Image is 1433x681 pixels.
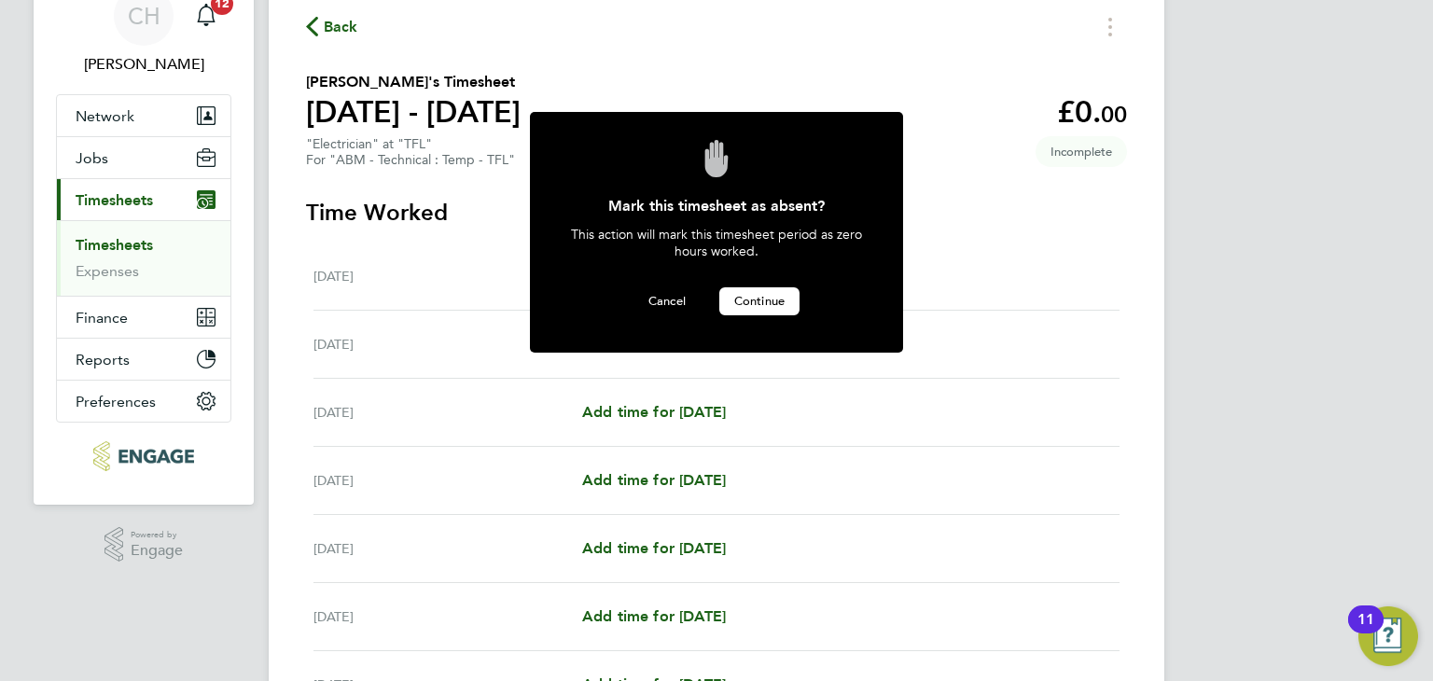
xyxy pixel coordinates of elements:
[131,543,183,559] span: Engage
[582,471,726,489] span: Add time for [DATE]
[128,4,160,28] span: CH
[558,226,875,287] div: This action will mark this timesheet period as zero hours worked.
[313,265,582,287] div: [DATE]
[93,441,193,471] img: txmrecruit-logo-retina.png
[558,196,875,226] div: Mark this timesheet as absent?
[56,53,231,76] span: Chloe Harding
[57,220,230,296] div: Timesheets
[104,527,184,563] a: Powered byEngage
[582,539,726,557] span: Add time for [DATE]
[306,152,515,168] div: For "ABM - Technical : Temp - TFL"
[1101,101,1127,128] span: 00
[306,136,515,168] div: "Electrician" at "TFL"
[313,469,582,492] div: [DATE]
[76,351,130,368] span: Reports
[76,149,108,167] span: Jobs
[582,401,726,424] a: Add time for [DATE]
[76,309,128,327] span: Finance
[1036,136,1127,167] span: This timesheet is Incomplete.
[57,95,230,136] button: Network
[648,293,686,309] span: Cancel
[76,107,134,125] span: Network
[582,469,726,492] a: Add time for [DATE]
[76,393,156,410] span: Preferences
[582,403,726,421] span: Add time for [DATE]
[306,71,521,93] h2: [PERSON_NAME]'s Timesheet
[1057,94,1127,130] app-decimal: £0.
[56,441,231,471] a: Go to home page
[131,527,183,543] span: Powered by
[719,287,800,315] button: Continue
[306,198,1127,228] h3: Time Worked
[313,605,582,628] div: [DATE]
[582,537,726,560] a: Add time for [DATE]
[1357,619,1374,644] div: 11
[313,537,582,560] div: [DATE]
[1093,12,1127,41] button: Timesheets Menu
[734,293,785,309] span: Continue
[582,607,726,625] span: Add time for [DATE]
[306,15,358,38] button: Back
[313,333,582,355] div: [DATE]
[76,262,139,280] a: Expenses
[633,287,701,315] button: Cancel
[57,137,230,178] button: Jobs
[57,339,230,380] button: Reports
[76,191,153,209] span: Timesheets
[582,605,726,628] a: Add time for [DATE]
[306,93,521,131] h1: [DATE] - [DATE]
[313,401,582,424] div: [DATE]
[57,179,230,220] button: Timesheets
[57,381,230,422] button: Preferences
[57,297,230,338] button: Finance
[76,236,153,254] a: Timesheets
[324,16,358,38] span: Back
[1358,606,1418,666] button: Open Resource Center, 11 new notifications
